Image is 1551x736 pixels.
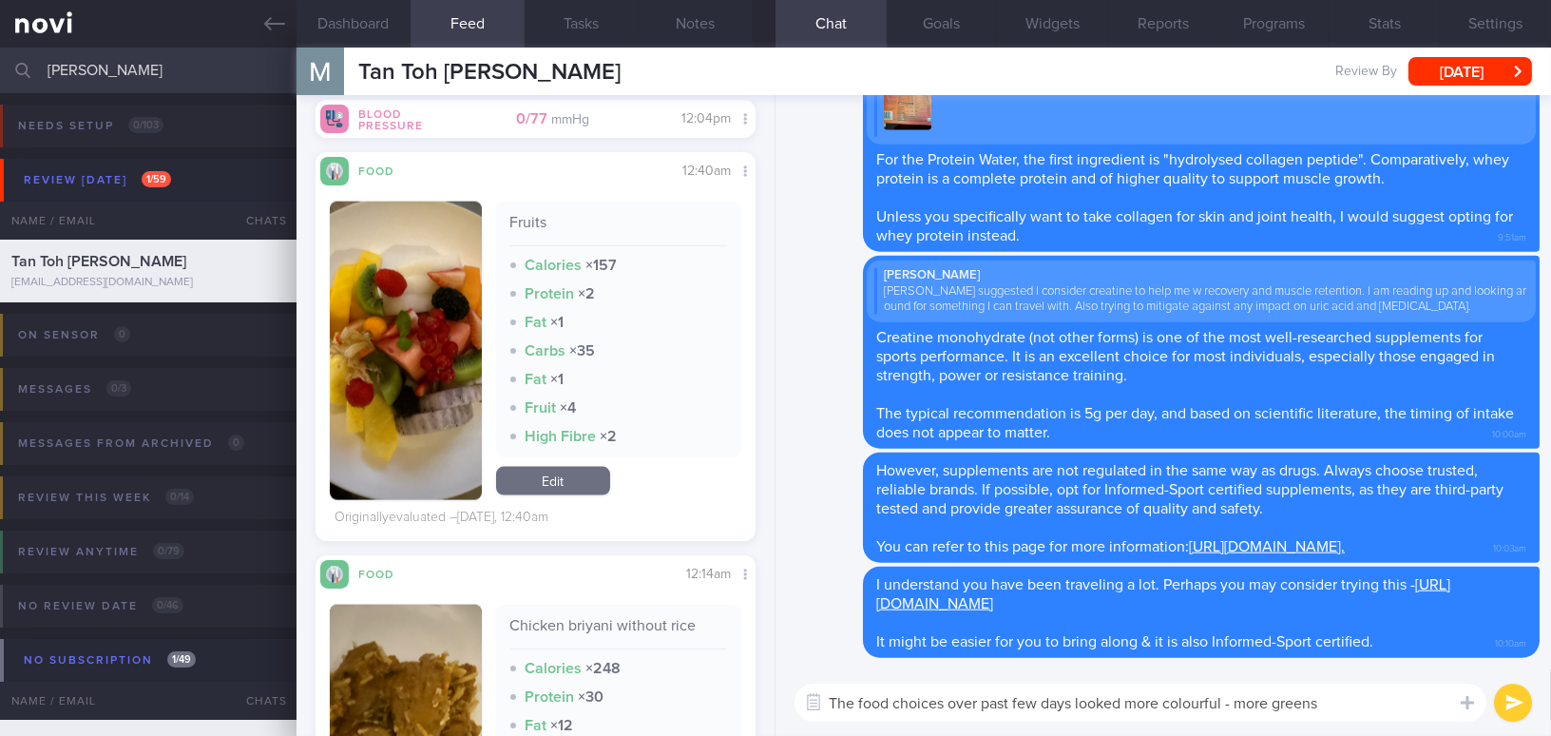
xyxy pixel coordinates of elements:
strong: Calories [526,661,583,676]
strong: × 30 [579,689,604,705]
span: Review By [1335,64,1397,81]
img: Fruits [330,202,482,500]
span: 10:10am [1495,632,1526,650]
span: Tan Toh [PERSON_NAME] [11,254,186,269]
strong: × 1 [551,372,565,387]
strong: × 12 [551,718,574,733]
span: Creatine monohydrate (not other forms) is one of the most well-researched supplements for sports ... [876,330,1495,383]
span: 1 / 59 [142,171,171,187]
span: It might be easier for you to bring along & it is also Informed-Sport certified. [876,634,1373,649]
div: Messages [13,377,136,402]
span: 10:00am [1492,423,1526,441]
span: 1 / 49 [167,651,196,668]
strong: Fruit [526,400,557,416]
div: Food [349,565,425,581]
div: Review anytime [13,539,189,565]
strong: Fat [526,372,547,387]
div: [PERSON_NAME] suggested I consider creatine to help me w recovery and muscle retention. I am read... [874,284,1528,316]
span: 0 / 14 [165,489,194,505]
div: Blood pressure [349,109,425,132]
div: Review this week [13,485,199,511]
a: Edit [496,467,610,495]
strong: × 4 [561,400,577,416]
div: [EMAIL_ADDRESS][DOMAIN_NAME] [11,276,285,290]
div: Review [DATE] [19,167,176,193]
div: Chicken briyani without rice [510,616,728,649]
span: 0 / 79 [153,543,184,559]
span: I understand you have been traveling a lot. Perhaps you may consider trying this - [876,577,1450,611]
span: You can refer to this page for more information: [876,539,1345,554]
strong: × 35 [570,343,596,358]
strong: × 248 [586,661,622,676]
span: For the Protein Water, the first ingredient is "hydrolysed collagen peptide". Comparatively, whey... [876,152,1509,186]
div: Chats [220,202,297,240]
div: Fruits [510,213,728,246]
a: [URL][DOMAIN_NAME]. [1189,539,1345,554]
span: Tan Toh [PERSON_NAME] [358,61,621,84]
button: [DATE] [1408,57,1532,86]
div: Needs setup [13,113,168,139]
div: Food [349,162,425,178]
div: On sensor [13,322,135,348]
span: However, supplements are not regulated in the same way as drugs. Always choose trusted, reliable ... [876,463,1503,516]
div: Originally evaluated – [DATE], 12:40am [335,510,548,527]
span: 0 [114,326,130,342]
span: 0 / 3 [106,380,131,397]
strong: Protein [526,286,575,301]
span: 12:40am [682,165,731,178]
div: No review date [13,593,188,619]
small: mmHg [551,113,589,126]
strong: High Fibre [526,429,597,444]
span: Unless you specifically want to take collagen for skin and joint health, I would suggest opting f... [876,209,1513,243]
span: 9:51am [1498,226,1526,244]
strong: Fat [526,315,547,330]
strong: Carbs [526,343,566,358]
span: 0 / 46 [152,597,183,613]
strong: × 1 [551,315,565,330]
span: 0 / 103 [128,117,163,133]
div: Messages from Archived [13,431,249,456]
div: Chats [220,682,297,720]
strong: × 2 [579,286,596,301]
strong: Protein [526,689,575,705]
span: 0 [228,435,244,451]
strong: Calories [526,258,583,273]
strong: × 157 [586,258,618,273]
span: 10:03am [1493,537,1526,555]
strong: 0 / 77 [516,111,547,126]
span: 12:04pm [681,112,731,126]
strong: Fat [526,718,547,733]
div: [PERSON_NAME] [874,268,1528,283]
img: Replying to photo by Martin Tan [884,83,931,130]
span: 12:14am [686,568,731,581]
span: The typical recommendation is 5g per day, and based on scientific literature, the timing of intak... [876,406,1514,440]
div: No subscription [19,648,201,673]
strong: × 2 [601,429,618,444]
